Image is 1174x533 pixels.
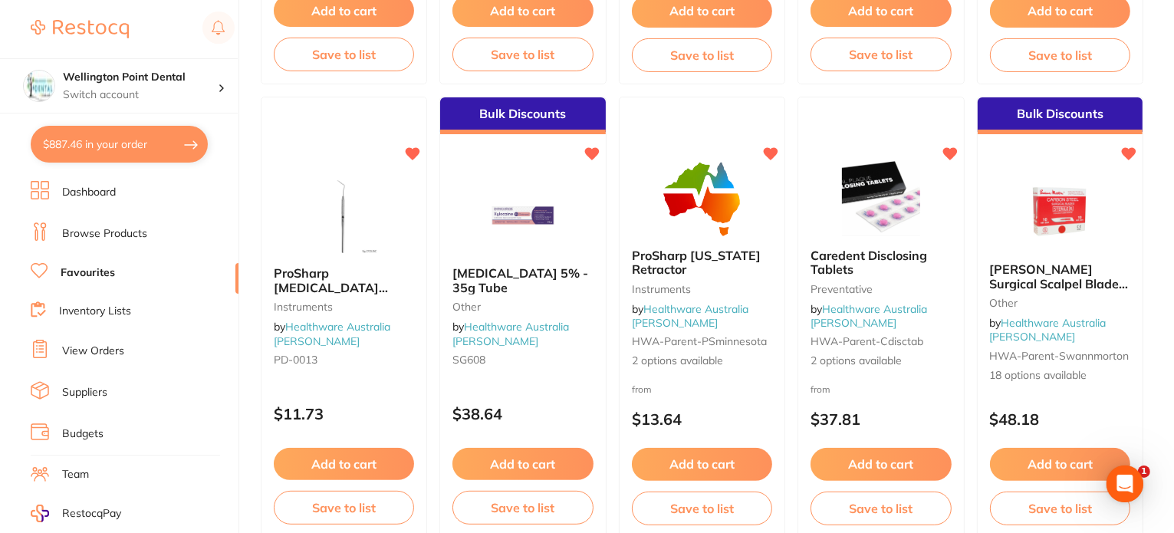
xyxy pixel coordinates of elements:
[452,448,593,480] button: Add to cart
[632,248,772,277] b: ProSharp Minnesota Retractor
[31,505,121,522] a: RestocqPay
[652,160,751,236] img: ProSharp Minnesota Retractor
[274,320,390,347] a: Healthware Australia [PERSON_NAME]
[61,265,115,281] a: Favourites
[632,302,748,330] a: Healthware Australia [PERSON_NAME]
[274,265,388,323] span: ProSharp [MEDICAL_DATA] Probe CP15 – 6mm Solid Handle
[24,71,54,101] img: Wellington Point Dental
[62,185,116,200] a: Dashboard
[632,383,652,395] span: from
[632,38,772,72] button: Save to list
[990,492,1130,525] button: Save to list
[811,448,951,480] button: Add to cart
[990,38,1130,72] button: Save to list
[452,491,593,525] button: Save to list
[978,97,1143,134] div: Bulk Discounts
[632,410,772,428] p: $13.64
[811,410,951,428] p: $37.81
[274,266,414,294] b: ProSharp Periodontal Probe CP15 – 6mm Solid Handle
[632,283,772,295] small: Instruments
[274,448,414,480] button: Add to cart
[452,320,569,347] a: Healthware Australia [PERSON_NAME]
[62,467,89,482] a: Team
[31,12,129,47] a: Restocq Logo
[990,262,1129,305] span: [PERSON_NAME] Surgical Scalpel Blade 100/Box
[990,349,1130,363] span: HWA-parent-swannmorton
[1107,466,1143,502] div: Open Intercom Messenger
[452,38,593,71] button: Save to list
[452,320,569,347] span: by
[31,505,49,522] img: RestocqPay
[62,506,121,521] span: RestocqPay
[294,177,394,254] img: ProSharp Periodontal Probe CP15 – 6mm Solid Handle
[452,265,588,294] span: [MEDICAL_DATA] 5% - 35g Tube
[274,38,414,71] button: Save to list
[1010,173,1110,250] img: Swann-Morton Surgical Scalpel Blade 100/Box
[811,354,951,369] span: 2 options available
[990,316,1107,344] span: by
[632,492,772,525] button: Save to list
[440,97,605,134] div: Bulk Discounts
[62,344,124,359] a: View Orders
[990,448,1130,480] button: Add to cart
[274,405,414,423] p: $11.73
[990,297,1130,309] small: other
[63,87,218,103] p: Switch account
[831,160,931,236] img: Caredent Disclosing Tablets
[274,353,317,367] span: PD-0013
[632,448,772,480] button: Add to cart
[632,302,748,330] span: by
[62,426,104,442] a: Budgets
[274,491,414,525] button: Save to list
[63,70,218,85] h4: Wellington Point Dental
[62,226,147,242] a: Browse Products
[452,405,593,423] p: $38.64
[452,301,593,313] small: other
[274,320,390,347] span: by
[31,20,129,38] img: Restocq Logo
[62,385,107,400] a: Suppliers
[274,301,414,313] small: Instruments
[811,302,927,330] span: by
[990,262,1130,291] b: Swann-Morton Surgical Scalpel Blade 100/Box
[31,126,208,163] button: $887.46 in your order
[811,283,951,295] small: Preventative
[473,177,573,254] img: Xylocaine 5% - 35g Tube
[632,354,772,369] span: 2 options available
[990,316,1107,344] a: Healthware Australia [PERSON_NAME]
[811,38,951,71] button: Save to list
[811,334,923,348] span: HWA-parent-cdisctab
[632,248,761,277] span: ProSharp [US_STATE] Retractor
[811,492,951,525] button: Save to list
[811,248,927,277] span: Caredent Disclosing Tablets
[59,304,131,319] a: Inventory Lists
[811,302,927,330] a: Healthware Australia [PERSON_NAME]
[452,353,485,367] span: SG608
[632,334,767,348] span: HWA-parent-PSminnesota
[811,383,830,395] span: from
[452,266,593,294] b: Xylocaine 5% - 35g Tube
[990,410,1130,428] p: $48.18
[990,368,1130,383] span: 18 options available
[811,248,951,277] b: Caredent Disclosing Tablets
[1138,466,1150,478] span: 1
